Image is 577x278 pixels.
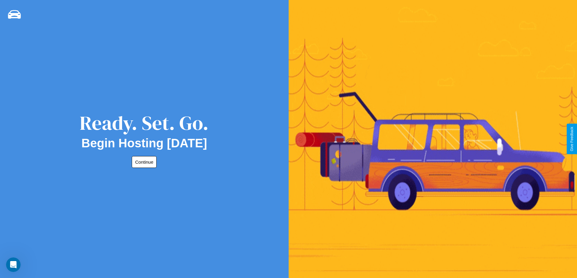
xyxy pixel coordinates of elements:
div: Ready. Set. Go. [80,110,209,136]
div: Give Feedback [570,127,574,151]
iframe: Intercom live chat [6,257,21,272]
h2: Begin Hosting [DATE] [81,136,207,150]
button: Continue [132,156,157,168]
